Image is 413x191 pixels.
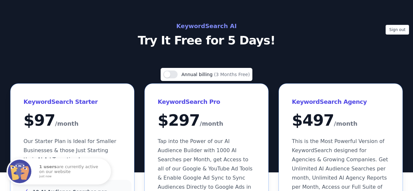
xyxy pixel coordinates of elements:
[39,175,103,178] small: just now
[386,25,409,35] button: Sign out
[334,119,357,129] span: /month
[55,119,79,129] span: /month
[200,119,223,129] span: /month
[8,160,31,183] img: Fomo
[60,34,353,47] p: Try It Free for 5 Days!
[39,165,104,178] p: are currently active on our website
[158,112,255,129] div: $ 297
[292,112,389,129] div: $ 497
[158,97,255,107] h3: KeywordSearch Pro
[24,97,121,107] h3: KeywordSearch Starter
[24,112,121,129] div: $ 97
[182,72,214,77] span: Annual billing
[24,138,116,163] span: Our Starter Plan is Ideal for Smaller Businesses & those Just Starting their AI Ad Targeting Jour...
[39,164,57,169] strong: 1 users
[214,72,250,77] span: (3 Months Free)
[292,97,389,107] h3: KeywordSearch Agency
[60,21,353,31] h2: KeywordSearch AI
